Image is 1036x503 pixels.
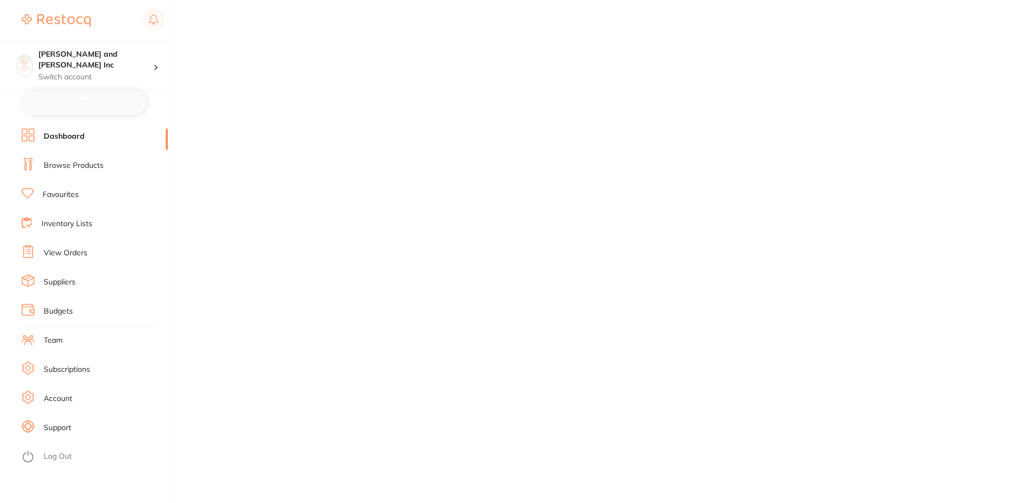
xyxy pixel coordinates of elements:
[44,131,85,142] a: Dashboard
[44,423,71,433] a: Support
[22,8,91,33] a: Restocq Logo
[22,448,165,466] button: Log Out
[44,248,87,259] a: View Orders
[44,306,73,317] a: Budgets
[22,14,91,27] img: Restocq Logo
[44,393,72,404] a: Account
[43,189,79,200] a: Favourites
[17,55,32,71] img: Stanley and Hahn Inc
[44,277,76,288] a: Suppliers
[38,49,153,70] h4: Stanley and Hahn Inc
[44,335,63,346] a: Team
[44,364,90,375] a: Subscriptions
[44,451,72,462] a: Log Out
[42,219,92,229] a: Inventory Lists
[44,160,104,171] a: Browse Products
[38,72,153,83] p: Switch account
